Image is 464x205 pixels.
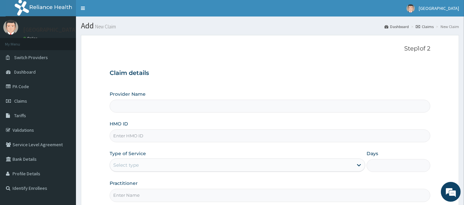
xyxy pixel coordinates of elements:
img: User Image [3,20,18,35]
span: [GEOGRAPHIC_DATA] [419,5,459,11]
a: Dashboard [384,24,409,29]
a: Claims [416,24,434,29]
p: [GEOGRAPHIC_DATA] [23,27,78,33]
span: Switch Providers [14,54,48,60]
label: Practitioner [110,180,138,187]
label: HMO ID [110,120,128,127]
label: Provider Name [110,91,146,97]
span: Claims [14,98,27,104]
input: Enter Name [110,189,431,202]
input: Enter HMO ID [110,129,431,142]
li: New Claim [434,24,459,29]
div: Select type [113,162,139,168]
h3: Claim details [110,70,431,77]
span: Dashboard [14,69,36,75]
h1: Add [81,21,459,30]
p: Step 1 of 2 [110,45,431,52]
label: Days [367,150,378,157]
span: Tariffs [14,113,26,119]
label: Type of Service [110,150,146,157]
small: New Claim [94,24,116,29]
a: Online [23,36,39,41]
img: User Image [407,4,415,13]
